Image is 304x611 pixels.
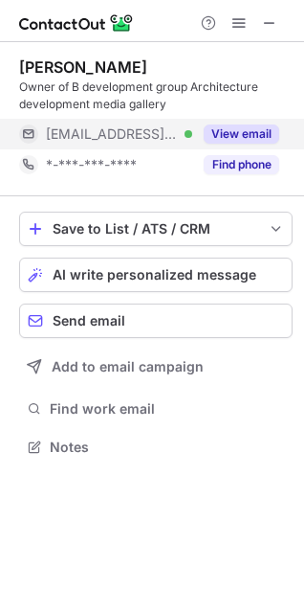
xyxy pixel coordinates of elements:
[19,350,293,384] button: Add to email campaign
[204,124,279,144] button: Reveal Button
[204,155,279,174] button: Reveal Button
[19,396,293,422] button: Find work email
[53,313,125,328] span: Send email
[19,304,293,338] button: Send email
[50,439,285,456] span: Notes
[19,212,293,246] button: save-profile-one-click
[53,221,259,237] div: Save to List / ATS / CRM
[19,258,293,292] button: AI write personalized message
[46,125,178,143] span: [EMAIL_ADDRESS][DOMAIN_NAME]
[19,434,293,461] button: Notes
[50,400,285,418] span: Find work email
[19,11,134,34] img: ContactOut v5.3.10
[53,267,256,283] span: AI write personalized message
[19,79,293,113] div: Owner of B development group Architecture development media gallery
[19,57,147,77] div: [PERSON_NAME]
[52,359,204,374] span: Add to email campaign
